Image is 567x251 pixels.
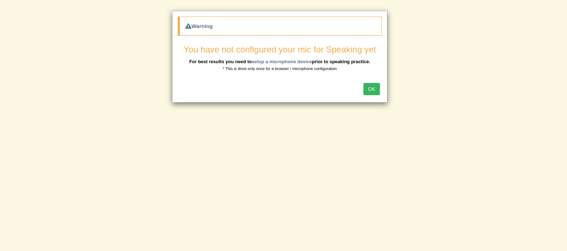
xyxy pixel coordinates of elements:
[363,83,380,95] button: OK
[223,66,337,71] small: * This is done only once for a browser / microphone configuration
[252,59,312,64] a: setup a microphone device
[183,45,376,54] span: You have not configured your mic for Speaking yet
[189,59,370,64] b: For best results you need to prior to speaking practice.
[178,17,382,36] div: Warning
